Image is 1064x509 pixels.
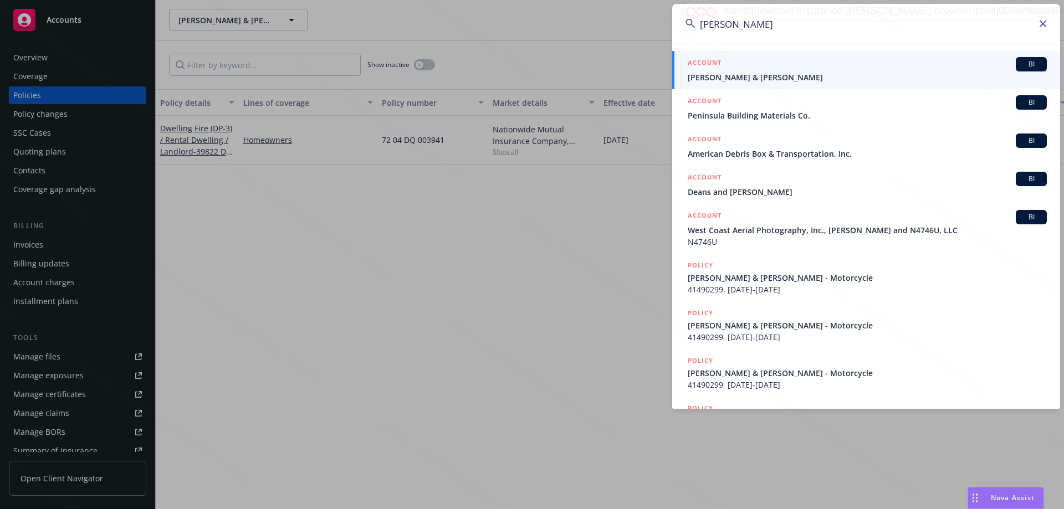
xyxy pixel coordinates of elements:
a: POLICY[PERSON_NAME] & [PERSON_NAME] - Motorcycle41490299, [DATE]-[DATE] [672,301,1060,349]
h5: ACCOUNT [688,172,722,185]
a: ACCOUNTBIWest Coast Aerial Photography, Inc., [PERSON_NAME] and N4746U, LLCN4746U [672,204,1060,254]
h5: POLICY [688,403,713,414]
input: Search... [672,4,1060,44]
a: ACCOUNTBIAmerican Debris Box & Transportation, Inc. [672,127,1060,166]
span: Peninsula Building Materials Co. [688,110,1047,121]
span: [PERSON_NAME] & [PERSON_NAME] - Motorcycle [688,272,1047,284]
span: BI [1020,174,1042,184]
span: [PERSON_NAME] & [PERSON_NAME] - Motorcycle [688,320,1047,331]
span: [PERSON_NAME] & [PERSON_NAME] - Motorcycle [688,367,1047,379]
span: BI [1020,59,1042,69]
span: Deans and [PERSON_NAME] [688,186,1047,198]
span: 41490299, [DATE]-[DATE] [688,284,1047,295]
div: Drag to move [968,487,982,508]
h5: POLICY [688,260,713,271]
h5: POLICY [688,307,713,318]
span: West Coast Aerial Photography, Inc., [PERSON_NAME] and N4746U, LLC [688,224,1047,236]
span: BI [1020,97,1042,107]
span: BI [1020,136,1042,146]
h5: ACCOUNT [688,95,722,109]
span: [PERSON_NAME] & [PERSON_NAME] [688,71,1047,83]
h5: ACCOUNT [688,210,722,223]
a: ACCOUNTBIDeans and [PERSON_NAME] [672,166,1060,204]
a: ACCOUNTBIPeninsula Building Materials Co. [672,89,1060,127]
span: American Debris Box & Transportation, Inc. [688,148,1047,160]
a: POLICY[PERSON_NAME] & [PERSON_NAME] - Motorcycle41490299, [DATE]-[DATE] [672,349,1060,397]
h5: ACCOUNT [688,57,722,70]
a: ACCOUNTBI[PERSON_NAME] & [PERSON_NAME] [672,51,1060,89]
span: N4746U [688,236,1047,248]
span: Nova Assist [991,493,1035,502]
button: Nova Assist [968,487,1044,509]
span: BI [1020,212,1042,222]
a: POLICY[PERSON_NAME] & [PERSON_NAME] - Motorcycle41490299, [DATE]-[DATE] [672,254,1060,301]
a: POLICY [672,397,1060,444]
span: 41490299, [DATE]-[DATE] [688,379,1047,390]
h5: ACCOUNT [688,133,722,147]
h5: POLICY [688,355,713,366]
span: 41490299, [DATE]-[DATE] [688,331,1047,343]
